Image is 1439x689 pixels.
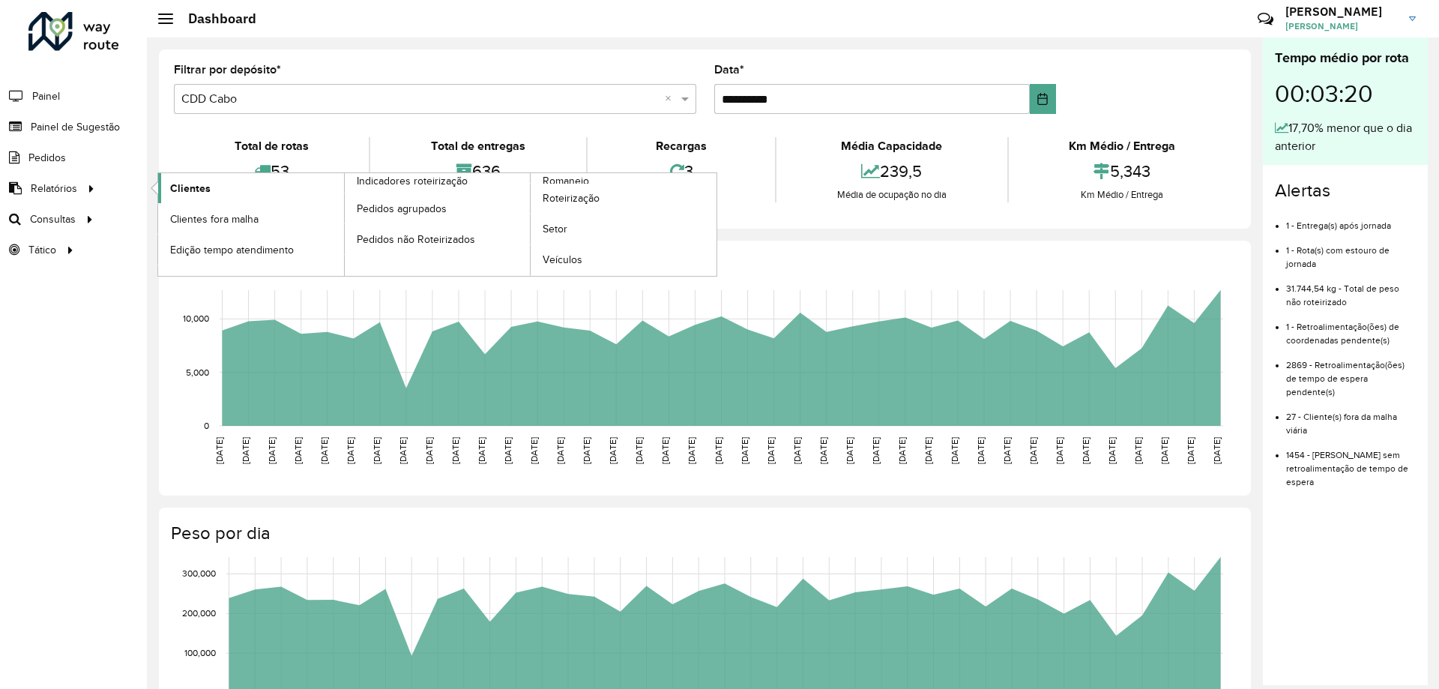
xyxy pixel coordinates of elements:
[1107,437,1117,464] text: [DATE]
[374,155,582,187] div: 636
[976,437,986,464] text: [DATE]
[503,437,513,464] text: [DATE]
[1286,347,1416,399] li: 2869 - Retroalimentação(ões) de tempo de espera pendente(s)
[1030,84,1056,114] button: Choose Date
[450,437,460,464] text: [DATE]
[31,119,120,135] span: Painel de Sugestão
[780,155,1003,187] div: 239,5
[1285,19,1398,33] span: [PERSON_NAME]
[171,523,1236,544] h4: Peso por dia
[1133,437,1143,464] text: [DATE]
[477,437,486,464] text: [DATE]
[28,242,56,258] span: Tático
[345,193,531,223] a: Pedidos agrupados
[158,235,344,265] a: Edição tempo atendimento
[241,437,250,464] text: [DATE]
[170,211,259,227] span: Clientes fora malha
[357,173,468,189] span: Indicadores roteirização
[1275,68,1416,119] div: 00:03:20
[687,437,696,464] text: [DATE]
[845,437,854,464] text: [DATE]
[1275,48,1416,68] div: Tempo médio por rota
[319,437,329,464] text: [DATE]
[818,437,828,464] text: [DATE]
[608,437,618,464] text: [DATE]
[665,90,678,108] span: Clear all
[531,245,717,275] a: Veículos
[543,190,600,206] span: Roteirização
[345,224,531,254] a: Pedidos não Roteirizados
[582,437,591,464] text: [DATE]
[543,173,589,189] span: Romaneio
[204,421,209,430] text: 0
[950,437,959,464] text: [DATE]
[792,437,802,464] text: [DATE]
[529,437,539,464] text: [DATE]
[1028,437,1038,464] text: [DATE]
[543,252,582,268] span: Veículos
[634,437,644,464] text: [DATE]
[591,137,771,155] div: Recargas
[31,181,77,196] span: Relatórios
[740,437,749,464] text: [DATE]
[178,137,365,155] div: Total de rotas
[1212,437,1222,464] text: [DATE]
[214,437,224,464] text: [DATE]
[346,437,355,464] text: [DATE]
[1159,437,1169,464] text: [DATE]
[170,181,211,196] span: Clientes
[158,173,344,203] a: Clientes
[357,201,447,217] span: Pedidos agrupados
[1286,271,1416,309] li: 31.744,54 kg - Total de peso não roteirizado
[158,173,531,276] a: Indicadores roteirização
[173,10,256,27] h2: Dashboard
[158,204,344,234] a: Clientes fora malha
[293,437,303,464] text: [DATE]
[543,221,567,237] span: Setor
[357,232,475,247] span: Pedidos não Roteirizados
[267,437,277,464] text: [DATE]
[372,437,381,464] text: [DATE]
[1286,309,1416,347] li: 1 - Retroalimentação(ões) de coordenadas pendente(s)
[780,137,1003,155] div: Média Capacidade
[780,187,1003,202] div: Média de ocupação no dia
[714,61,744,79] label: Data
[174,61,281,79] label: Filtrar por depósito
[345,173,717,276] a: Romaneio
[714,437,723,464] text: [DATE]
[1286,437,1416,489] li: 1454 - [PERSON_NAME] sem retroalimentação de tempo de espera
[1081,437,1090,464] text: [DATE]
[170,242,294,258] span: Edição tempo atendimento
[591,155,771,187] div: 3
[1286,399,1416,437] li: 27 - Cliente(s) fora da malha viária
[28,150,66,166] span: Pedidos
[1013,187,1232,202] div: Km Médio / Entrega
[766,437,776,464] text: [DATE]
[186,367,209,377] text: 5,000
[923,437,933,464] text: [DATE]
[182,569,216,579] text: 300,000
[531,214,717,244] a: Setor
[531,184,717,214] a: Roteirização
[555,437,565,464] text: [DATE]
[897,437,907,464] text: [DATE]
[424,437,434,464] text: [DATE]
[183,314,209,324] text: 10,000
[1013,155,1232,187] div: 5,343
[1013,137,1232,155] div: Km Médio / Entrega
[1286,208,1416,232] li: 1 - Entrega(s) após jornada
[1002,437,1012,464] text: [DATE]
[32,88,60,104] span: Painel
[374,137,582,155] div: Total de entregas
[871,437,881,464] text: [DATE]
[1275,119,1416,155] div: 17,70% menor que o dia anterior
[1285,4,1398,19] h3: [PERSON_NAME]
[1286,232,1416,271] li: 1 - Rota(s) com estouro de jornada
[398,437,408,464] text: [DATE]
[1055,437,1064,464] text: [DATE]
[1249,3,1282,35] a: Contato Rápido
[184,648,216,658] text: 100,000
[660,437,670,464] text: [DATE]
[182,608,216,618] text: 200,000
[1275,180,1416,202] h4: Alertas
